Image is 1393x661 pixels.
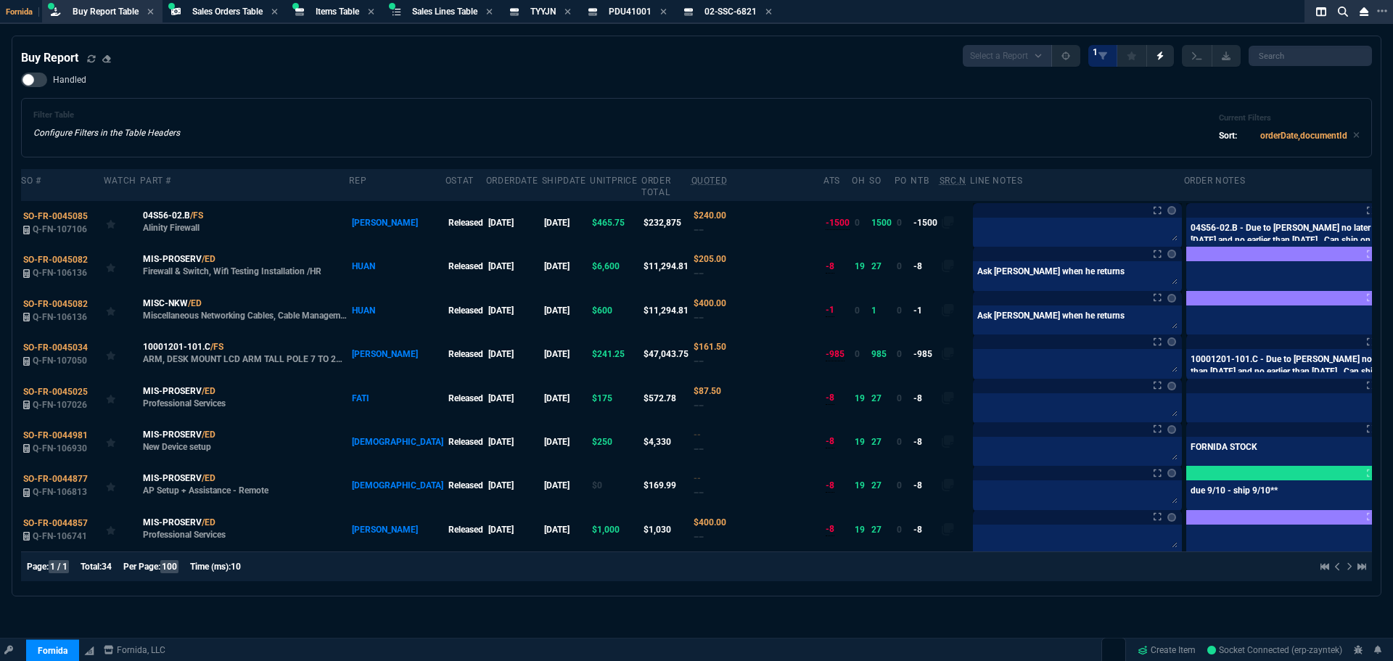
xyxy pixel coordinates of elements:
[641,464,691,507] td: $169.99
[190,209,203,222] a: /FS
[897,480,902,490] span: 0
[660,7,667,18] nx-icon: Close Tab
[1219,113,1360,123] h6: Current Filters
[23,342,88,353] span: SO-FR-0045034
[911,289,939,332] td: -1
[542,464,590,507] td: [DATE]
[1093,46,1098,58] span: 1
[160,560,178,573] span: 100
[542,245,590,288] td: [DATE]
[33,126,180,139] p: Configure Filters in the Table Headers
[852,175,865,186] div: OH
[940,176,966,186] abbr: Quote Sourcing Notes
[826,260,834,274] div: -8
[765,7,772,18] nx-icon: Close Tab
[1354,3,1374,20] nx-icon: Close Workbench
[102,562,112,572] span: 34
[33,487,87,497] span: Q-FN-106813
[143,516,202,529] span: MIS-PROSERV
[445,420,486,464] td: Released
[826,391,834,405] div: -8
[869,332,894,376] td: 985
[641,376,691,419] td: $572.78
[694,531,704,542] span: --
[33,400,87,410] span: Q-FN-107026
[897,218,902,228] span: 0
[704,7,757,17] span: 02-SSC-6821
[140,289,349,332] td: Miscellaneous Networking Cables, Cable Management, etc
[911,201,939,245] td: -1500
[486,376,542,419] td: [DATE]
[21,175,41,186] div: SO #
[1207,644,1342,657] a: CGv9Yp27WsBh-uQyAAD4
[911,332,939,376] td: -985
[21,49,78,67] h4: Buy Report
[911,376,939,419] td: -8
[445,376,486,419] td: Released
[143,398,226,409] p: Professional Services
[33,268,87,278] span: Q-FN-106136
[694,298,726,308] span: Quoted Cost
[542,507,590,551] td: [DATE]
[694,473,701,483] span: Quoted Cost
[911,245,939,288] td: -8
[81,562,102,572] span: Total:
[542,332,590,376] td: [DATE]
[140,420,349,464] td: New Device setup
[590,464,641,507] td: $0
[542,376,590,419] td: [DATE]
[590,289,641,332] td: $600
[140,175,171,186] div: Part #
[694,386,721,396] span: Quoted Cost
[486,175,538,186] div: OrderDate
[445,332,486,376] td: Released
[590,175,637,186] div: unitPrice
[855,393,865,403] span: 19
[897,393,902,403] span: 0
[823,175,840,186] div: ATS
[188,297,202,310] a: /ED
[895,175,907,186] div: PO
[869,245,894,288] td: 27
[855,305,860,316] span: 0
[143,222,200,234] p: Alinity Firewall
[694,312,704,323] span: --
[33,356,87,366] span: Q-FN-107050
[106,432,138,452] div: Add to Watchlist
[1310,3,1332,20] nx-icon: Split Panels
[106,388,138,408] div: Add to Watchlist
[826,435,834,448] div: -8
[855,261,865,271] span: 19
[143,441,211,453] p: New Device setup
[911,420,939,464] td: -8
[486,507,542,551] td: [DATE]
[869,464,894,507] td: 27
[1132,639,1201,661] a: Create Item
[23,299,88,309] span: SO-FR-0045082
[855,525,865,535] span: 19
[641,201,691,245] td: $232,875
[140,201,349,245] td: Alinity Firewall
[590,245,641,288] td: $6,600
[349,245,445,288] td: HUAN
[590,332,641,376] td: $241.25
[106,300,138,321] div: Add to Watchlist
[33,443,87,453] span: Q-FN-106930
[641,332,691,376] td: $47,043.75
[349,507,445,551] td: [PERSON_NAME]
[869,376,894,419] td: 27
[349,175,366,186] div: Rep
[202,385,215,398] a: /ED
[143,353,348,365] p: ARM, DESK MOUNT LCD ARM TALL POLE 7 TO 20 LBS WEIGHT CAPACITY POLISHED ALUMINUM
[1184,175,1246,186] div: Order Notes
[486,289,542,332] td: [DATE]
[530,7,556,17] span: TYYJN
[140,464,349,507] td: AP Setup + Assistance - Remote
[368,7,374,18] nx-icon: Close Tab
[445,201,486,245] td: Released
[869,289,894,332] td: 1
[641,420,691,464] td: $4,330
[349,420,445,464] td: [DEMOGRAPHIC_DATA]
[590,376,641,419] td: $175
[106,256,138,276] div: Add to Watchlist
